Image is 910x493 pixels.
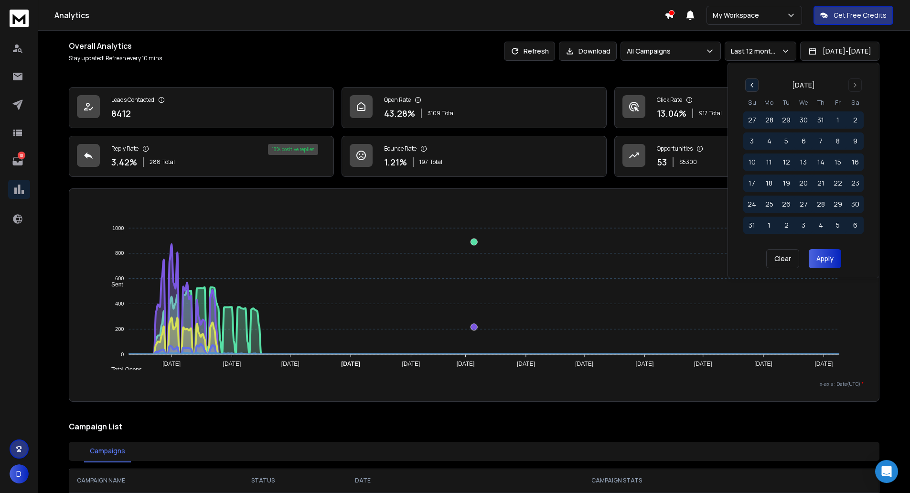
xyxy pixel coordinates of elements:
tspan: [DATE] [341,361,360,367]
p: 43.28 % [384,107,415,120]
button: 25 [760,196,778,213]
tspan: [DATE] [754,361,772,367]
button: 22 [829,175,846,192]
button: 15 [829,153,846,171]
button: 6 [846,217,864,234]
button: 4 [760,132,778,150]
p: 1.21 % [384,155,407,169]
button: D [10,464,29,483]
th: Tuesday [778,98,795,108]
button: 7 [812,132,829,150]
a: Open Rate43.28%3109Total [342,87,607,128]
button: 10 [743,153,760,171]
button: 26 [778,196,795,213]
a: Reply Rate3.42%288Total18% positive replies [69,136,334,177]
button: 13 [795,153,812,171]
tspan: 1000 [112,225,124,231]
button: 31 [812,111,829,129]
button: Apply [809,249,841,268]
p: 13.04 % [657,107,686,120]
button: [DATE]-[DATE] [800,42,879,61]
img: logo [10,10,29,27]
span: Total [709,110,722,117]
button: Go to previous month [745,78,759,92]
button: 17 [743,175,760,192]
tspan: [DATE] [575,361,593,367]
button: 4 [812,217,829,234]
p: My Workspace [713,11,763,20]
span: 197 [419,158,428,166]
button: 3 [795,217,812,234]
a: Opportunities53$5300 [614,136,879,177]
span: Total [162,158,175,166]
button: 24 [743,196,760,213]
p: x-axis : Date(UTC) [85,381,864,388]
a: 10 [8,152,27,171]
tspan: 200 [115,326,124,332]
button: 29 [829,196,846,213]
button: 2 [846,111,864,129]
h2: Campaign List [69,421,879,432]
p: Refresh [524,46,549,56]
button: Clear [766,249,799,268]
p: 3.42 % [111,155,137,169]
th: Sunday [743,98,760,108]
button: 16 [846,153,864,171]
tspan: 800 [115,251,124,256]
button: Refresh [504,42,555,61]
span: 288 [150,158,161,166]
th: Wednesday [795,98,812,108]
button: 20 [795,175,812,192]
button: Go to next month [848,78,862,92]
button: 19 [778,175,795,192]
button: 28 [812,196,829,213]
th: Saturday [846,98,864,108]
button: 30 [846,196,864,213]
div: [DATE] [792,80,815,90]
button: 29 [778,111,795,129]
tspan: [DATE] [223,361,241,367]
button: 12 [778,153,795,171]
th: Friday [829,98,846,108]
p: Download [578,46,610,56]
p: $ 5300 [679,158,697,166]
button: 30 [795,111,812,129]
p: Bounce Rate [384,145,417,153]
th: DATE [323,469,402,492]
a: Leads Contacted8412 [69,87,334,128]
th: CAMPAIGN NAME [69,469,203,492]
button: Campaigns [84,440,131,462]
p: 53 [657,155,667,169]
button: 28 [760,111,778,129]
a: Bounce Rate1.21%197Total [342,136,607,177]
p: Last 12 months [731,46,781,56]
tspan: 0 [121,351,124,357]
p: Open Rate [384,96,411,104]
span: Total [430,158,442,166]
p: Click Rate [657,96,682,104]
p: 10 [18,152,25,159]
button: 2 [778,217,795,234]
tspan: [DATE] [815,361,833,367]
p: All Campaigns [627,46,674,56]
tspan: [DATE] [402,361,420,367]
button: Download [559,42,617,61]
span: Total Opens [104,366,142,373]
span: 917 [699,110,707,117]
button: 1 [760,217,778,234]
div: Open Intercom Messenger [875,460,898,483]
button: 9 [846,132,864,150]
th: CAMPAIGN STATS [402,469,832,492]
button: 27 [795,196,812,213]
button: 14 [812,153,829,171]
tspan: [DATE] [636,361,654,367]
button: 11 [760,153,778,171]
h1: Analytics [54,10,664,21]
button: 1 [829,111,846,129]
tspan: [DATE] [517,361,535,367]
span: Total [442,110,455,117]
button: 8 [829,132,846,150]
span: 3109 [428,110,440,117]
